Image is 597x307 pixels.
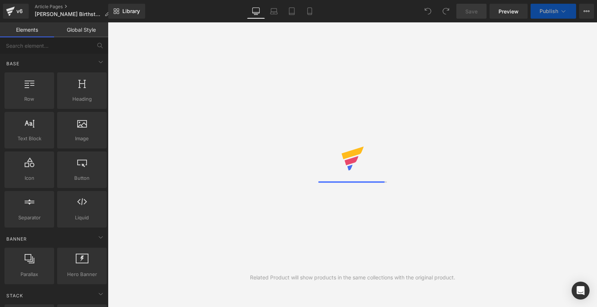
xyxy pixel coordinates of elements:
a: Mobile [301,4,319,19]
a: Tablet [283,4,301,19]
div: v6 [15,6,24,16]
span: Banner [6,235,28,242]
span: Parallax [7,270,52,278]
span: [PERSON_NAME] Birthstone [35,11,101,17]
a: v6 [3,4,29,19]
span: Publish [540,8,558,14]
a: Desktop [247,4,265,19]
span: Save [465,7,478,15]
span: Heading [59,95,104,103]
span: Image [59,135,104,142]
span: Base [6,60,20,67]
button: Redo [438,4,453,19]
span: Hero Banner [59,270,104,278]
a: Global Style [54,22,108,37]
a: Preview [490,4,528,19]
span: Icon [7,174,52,182]
button: Undo [421,4,435,19]
button: Publish [531,4,576,19]
span: Stack [6,292,24,299]
a: Article Pages [35,4,116,10]
span: Separator [7,214,52,222]
span: Button [59,174,104,182]
div: Open Intercom Messenger [572,282,590,300]
span: Preview [498,7,519,15]
a: Laptop [265,4,283,19]
span: Text Block [7,135,52,142]
span: Liquid [59,214,104,222]
span: Row [7,95,52,103]
div: Related Product will show products in the same collections with the original product. [250,273,455,282]
span: Library [122,8,140,15]
button: More [579,4,594,19]
a: New Library [108,4,145,19]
